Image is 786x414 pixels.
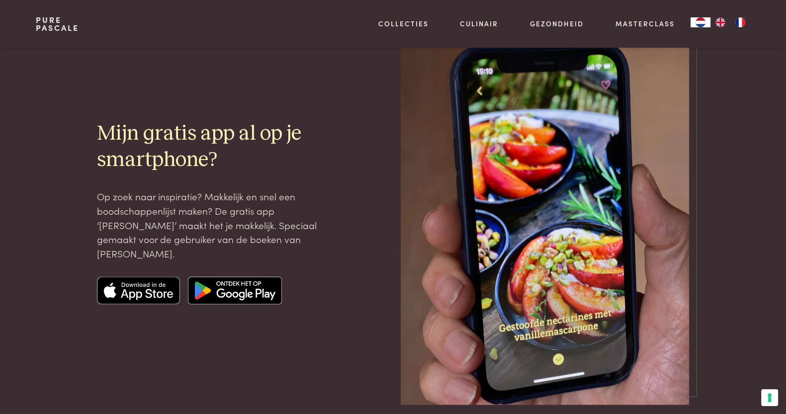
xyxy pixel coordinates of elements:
a: Culinair [460,18,498,29]
h2: Mijn gratis app al op je smartphone? [97,121,325,173]
a: Gezondheid [530,18,584,29]
img: Google app store [188,277,282,305]
aside: Language selected: Nederlands [691,17,750,27]
p: Op zoek naar inspiratie? Makkelijk en snel een boodschappenlijst maken? De gratis app ‘[PERSON_NA... [97,189,325,260]
a: Masterclass [615,18,675,29]
a: PurePascale [36,16,79,32]
div: Language [691,17,710,27]
img: pure-pascale-naessens-IMG_1656 [401,20,689,405]
a: NL [691,17,710,27]
button: Uw voorkeuren voor toestemming voor trackingtechnologieën [761,389,778,406]
img: Apple app store [97,277,180,305]
ul: Language list [710,17,750,27]
a: FR [730,17,750,27]
a: Collecties [378,18,429,29]
a: EN [710,17,730,27]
